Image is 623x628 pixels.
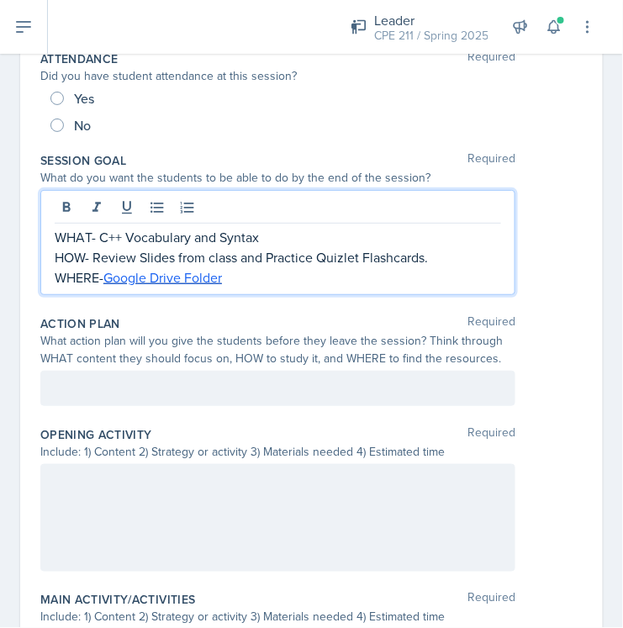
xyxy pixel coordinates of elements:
[467,50,515,67] span: Required
[40,67,515,85] div: Did you have student attendance at this session?
[40,426,152,443] label: Opening Activity
[40,169,515,187] div: What do you want the students to be able to do by the end of the session?
[40,592,195,609] label: Main Activity/Activities
[40,443,515,461] div: Include: 1) Content 2) Strategy or activity 3) Materials needed 4) Estimated time
[74,90,94,107] span: Yes
[55,227,501,247] p: WHAT- C++ Vocabulary and Syntax
[55,247,501,267] p: HOW- Review Slides from class and Practice Quizlet Flashcards.
[74,117,91,134] span: No
[467,426,515,443] span: Required
[40,152,126,169] label: Session Goal
[467,315,515,332] span: Required
[55,267,501,288] p: WHERE-
[374,10,488,30] div: Leader
[467,152,515,169] span: Required
[40,50,119,67] label: Attendance
[40,609,515,626] div: Include: 1) Content 2) Strategy or activity 3) Materials needed 4) Estimated time
[40,332,515,367] div: What action plan will you give the students before they leave the session? Think through WHAT con...
[103,268,222,287] a: Google Drive Folder
[40,315,120,332] label: Action Plan
[467,592,515,609] span: Required
[374,27,488,45] div: CPE 211 / Spring 2025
